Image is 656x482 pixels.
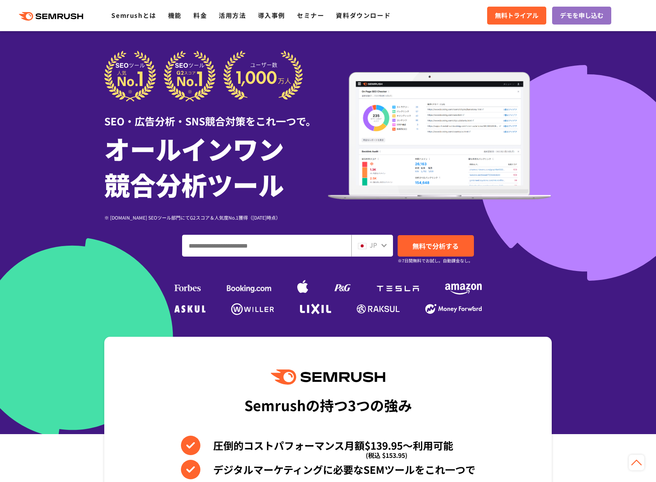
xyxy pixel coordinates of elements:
a: セミナー [297,11,324,20]
input: ドメイン、キーワードまたはURLを入力してください [182,235,351,256]
span: 無料トライアル [495,11,538,21]
span: JP [370,240,377,250]
a: 導入事例 [258,11,285,20]
span: 無料で分析する [412,241,459,251]
a: 料金 [193,11,207,20]
div: SEO・広告分析・SNS競合対策をこれ一つで。 [104,102,328,128]
a: 無料トライアル [487,7,546,25]
a: 無料で分析する [398,235,474,257]
a: Semrushとは [111,11,156,20]
span: デモを申し込む [560,11,603,21]
span: (税込 $153.95) [366,445,407,465]
li: デジタルマーケティングに必要なSEMツールをこれ一つで [181,460,475,479]
h1: オールインワン 競合分析ツール [104,130,328,202]
img: Semrush [271,369,385,385]
a: デモを申し込む [552,7,611,25]
div: ※ [DOMAIN_NAME] SEOツール部門にてG2スコア＆人気度No.1獲得（[DATE]時点） [104,214,328,221]
div: Semrushの持つ3つの強み [244,391,412,419]
small: ※7日間無料でお試し。自動課金なし。 [398,257,473,264]
a: 機能 [168,11,182,20]
a: 活用方法 [219,11,246,20]
a: 資料ダウンロード [336,11,391,20]
li: 圧倒的コストパフォーマンス月額$139.95〜利用可能 [181,436,475,455]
